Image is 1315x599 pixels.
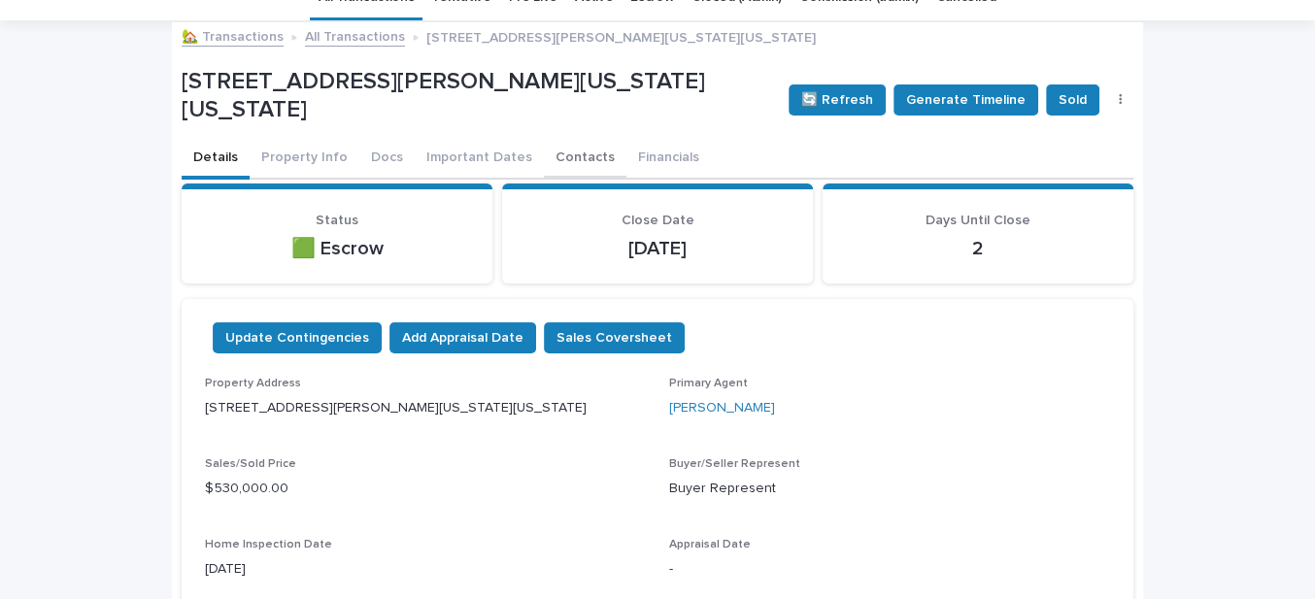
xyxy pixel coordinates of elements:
[926,214,1030,227] span: Days Until Close
[669,559,1110,580] p: -
[205,237,469,260] p: 🟩 Escrow
[402,328,523,348] span: Add Appraisal Date
[250,139,359,180] button: Property Info
[205,479,646,499] p: $ 530,000.00
[669,458,800,470] span: Buyer/Seller Represent
[846,237,1110,260] p: 2
[801,90,873,110] span: 🔄 Refresh
[1046,84,1099,116] button: Sold
[669,539,751,550] span: Appraisal Date
[669,398,775,418] a: [PERSON_NAME]
[305,24,405,47] a: All Transactions
[213,322,382,353] button: Update Contingencies
[426,25,816,47] p: [STREET_ADDRESS][PERSON_NAME][US_STATE][US_STATE]
[1059,90,1087,110] span: Sold
[556,328,672,348] span: Sales Coversheet
[205,539,332,550] span: Home Inspection Date
[205,398,646,418] p: [STREET_ADDRESS][PERSON_NAME][US_STATE][US_STATE]
[525,237,790,260] p: [DATE]
[389,322,536,353] button: Add Appraisal Date
[622,214,694,227] span: Close Date
[205,559,646,580] p: [DATE]
[182,68,773,124] p: [STREET_ADDRESS][PERSON_NAME][US_STATE][US_STATE]
[669,378,748,389] span: Primary Agent
[182,139,250,180] button: Details
[205,378,301,389] span: Property Address
[182,24,284,47] a: 🏡 Transactions
[894,84,1038,116] button: Generate Timeline
[906,90,1026,110] span: Generate Timeline
[789,84,886,116] button: 🔄 Refresh
[669,479,1110,499] p: Buyer Represent
[626,139,711,180] button: Financials
[225,328,369,348] span: Update Contingencies
[359,139,415,180] button: Docs
[205,458,296,470] span: Sales/Sold Price
[544,322,685,353] button: Sales Coversheet
[415,139,544,180] button: Important Dates
[544,139,626,180] button: Contacts
[316,214,358,227] span: Status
